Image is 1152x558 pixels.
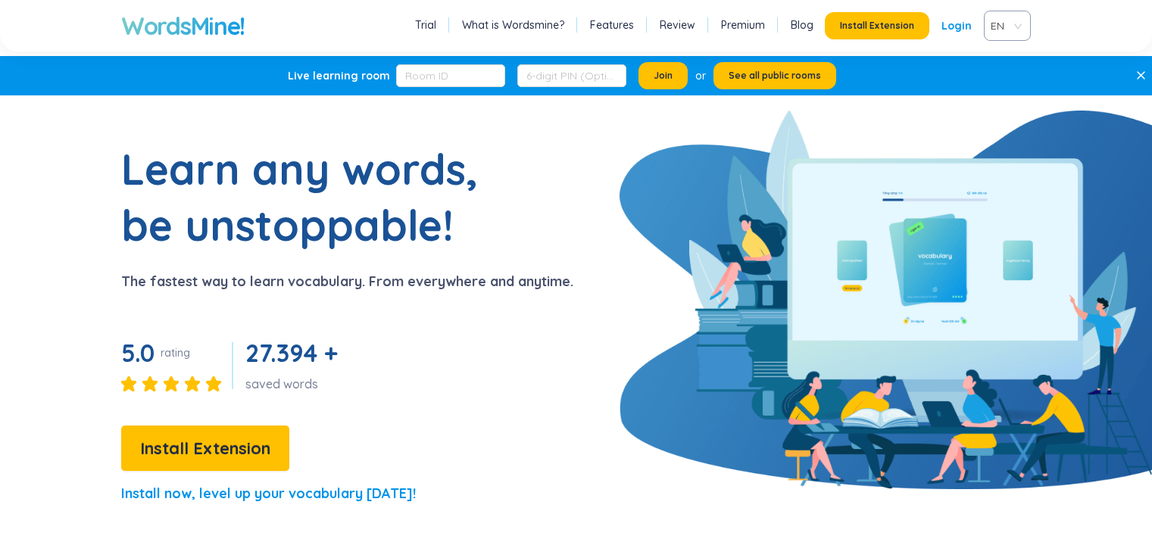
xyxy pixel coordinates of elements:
[721,17,765,33] a: Premium
[840,20,914,32] span: Install Extension
[517,64,626,87] input: 6-digit PIN (Optional)
[121,426,289,471] button: Install Extension
[161,345,190,360] div: rating
[415,17,436,33] a: Trial
[825,12,929,39] button: Install Extension
[288,68,390,83] div: Live learning room
[121,11,245,41] a: WordsMine!
[695,67,706,84] div: or
[991,14,1018,37] span: VIE
[590,17,634,33] a: Features
[245,338,337,368] span: 27.394 +
[713,62,836,89] button: See all public rooms
[245,376,343,392] div: saved words
[121,271,573,292] p: The fastest way to learn vocabulary. From everywhere and anytime.
[121,483,416,504] p: Install now, level up your vocabulary [DATE]!
[462,17,564,33] a: What is Wordsmine?
[396,64,505,87] input: Room ID
[660,17,695,33] a: Review
[654,70,673,82] span: Join
[638,62,688,89] button: Join
[791,17,813,33] a: Blog
[729,70,821,82] span: See all public rooms
[140,435,270,462] span: Install Extension
[121,442,289,457] a: Install Extension
[121,141,500,253] h1: Learn any words, be unstoppable!
[121,338,155,368] span: 5.0
[941,12,972,39] a: Login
